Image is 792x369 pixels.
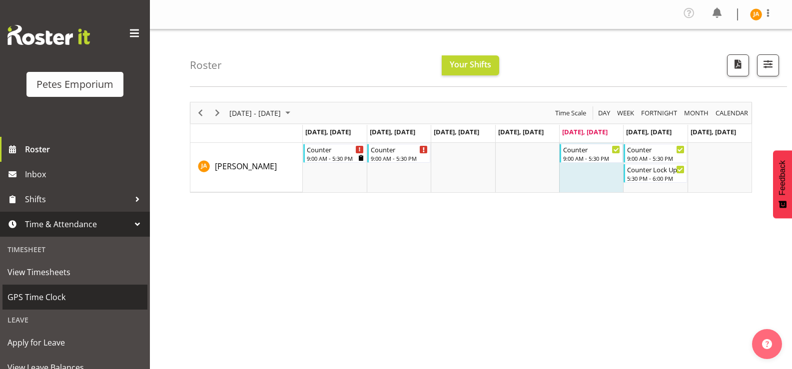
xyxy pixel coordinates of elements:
div: 9:00 AM - 5:30 PM [371,154,428,162]
span: [DATE], [DATE] [434,127,479,136]
button: Next [211,107,224,119]
div: 5:30 PM - 6:00 PM [627,174,684,182]
button: Timeline Month [683,107,711,119]
div: Counter [371,144,428,154]
span: Shifts [25,192,130,207]
button: Fortnight [640,107,679,119]
table: Timeline Week of September 5, 2025 [303,143,752,192]
span: [DATE] - [DATE] [228,107,282,119]
button: Feedback - Show survey [773,150,792,218]
div: Jeseryl Armstrong"s event - Counter Lock Up Begin From Saturday, September 6, 2025 at 5:30:00 PM ... [624,164,687,183]
div: Timeline Week of September 5, 2025 [190,102,752,193]
img: help-xxl-2.png [762,339,772,349]
span: Fortnight [640,107,678,119]
a: Apply for Leave [2,330,147,355]
div: 9:00 AM - 5:30 PM [307,154,364,162]
span: [DATE], [DATE] [691,127,736,136]
img: Rosterit website logo [7,25,90,45]
span: Apply for Leave [7,335,142,350]
div: Petes Emporium [36,77,113,92]
span: [DATE], [DATE] [498,127,544,136]
span: Time Scale [554,107,587,119]
div: Jeseryl Armstrong"s event - Counter Begin From Monday, September 1, 2025 at 9:00:00 AM GMT+12:00 ... [303,144,366,163]
div: Counter [563,144,620,154]
div: Timesheet [2,239,147,260]
span: Day [597,107,611,119]
button: Time Scale [554,107,588,119]
span: Month [683,107,710,119]
div: Previous [192,102,209,123]
button: Month [714,107,750,119]
button: September 01 - 07, 2025 [228,107,295,119]
div: Counter [627,144,684,154]
button: Your Shifts [442,55,499,75]
span: [DATE], [DATE] [626,127,672,136]
span: Feedback [778,160,787,195]
div: Counter Lock Up [627,164,684,174]
span: GPS Time Clock [7,290,142,305]
span: Roster [25,142,145,157]
span: Inbox [25,167,145,182]
div: Leave [2,310,147,330]
span: calendar [715,107,749,119]
button: Filter Shifts [757,54,779,76]
span: View Timesheets [7,265,142,280]
span: [DATE], [DATE] [562,127,608,136]
span: [DATE], [DATE] [370,127,415,136]
span: Your Shifts [450,59,491,70]
div: Jeseryl Armstrong"s event - Counter Begin From Tuesday, September 2, 2025 at 9:00:00 AM GMT+12:00... [367,144,430,163]
a: GPS Time Clock [2,285,147,310]
span: Week [616,107,635,119]
span: Time & Attendance [25,217,130,232]
div: 9:00 AM - 5:30 PM [563,154,620,162]
span: [PERSON_NAME] [215,161,277,172]
button: Download a PDF of the roster according to the set date range. [727,54,749,76]
div: Next [209,102,226,123]
button: Timeline Day [597,107,612,119]
span: [DATE], [DATE] [305,127,351,136]
img: jeseryl-armstrong10788.jpg [750,8,762,20]
a: [PERSON_NAME] [215,160,277,172]
a: View Timesheets [2,260,147,285]
div: Jeseryl Armstrong"s event - Counter Begin From Friday, September 5, 2025 at 9:00:00 AM GMT+12:00 ... [560,144,623,163]
h4: Roster [190,59,222,71]
td: Jeseryl Armstrong resource [190,143,303,192]
button: Previous [194,107,207,119]
div: Jeseryl Armstrong"s event - Counter Begin From Saturday, September 6, 2025 at 9:00:00 AM GMT+12:0... [624,144,687,163]
button: Timeline Week [616,107,636,119]
div: 9:00 AM - 5:30 PM [627,154,684,162]
div: Counter [307,144,364,154]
